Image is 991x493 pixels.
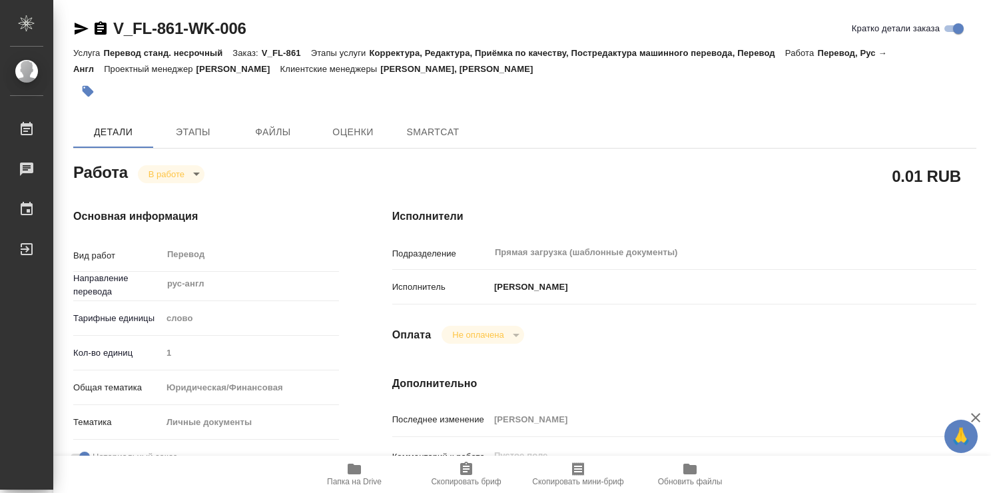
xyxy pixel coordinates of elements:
[392,247,490,260] p: Подразделение
[73,272,162,298] p: Направление перевода
[162,307,339,330] div: слово
[892,165,961,187] h2: 0.01 RUB
[448,329,507,340] button: Не оплачена
[93,450,177,464] span: Нотариальный заказ
[311,48,370,58] p: Этапы услуги
[431,477,501,486] span: Скопировать бриф
[73,159,128,183] h2: Работа
[73,312,162,325] p: Тарифные единицы
[490,410,928,429] input: Пустое поле
[944,420,978,453] button: 🙏
[113,19,246,37] a: V_FL-861-WK-006
[392,327,432,343] h4: Оплата
[327,477,382,486] span: Папка на Drive
[73,416,162,429] p: Тематика
[161,124,225,141] span: Этапы
[280,64,381,74] p: Клиентские менеджеры
[104,64,196,74] p: Проектный менеджер
[162,343,339,362] input: Пустое поле
[392,450,490,464] p: Комментарий к работе
[298,456,410,493] button: Папка на Drive
[490,280,568,294] p: [PERSON_NAME]
[785,48,818,58] p: Работа
[93,21,109,37] button: Скопировать ссылку
[73,381,162,394] p: Общая тематика
[262,48,311,58] p: V_FL-861
[410,456,522,493] button: Скопировать бриф
[162,376,339,399] div: Юридическая/Финансовая
[532,477,623,486] span: Скопировать мини-бриф
[401,124,465,141] span: SmartCat
[392,209,976,225] h4: Исполнители
[321,124,385,141] span: Оценки
[196,64,280,74] p: [PERSON_NAME]
[392,376,976,392] h4: Дополнительно
[380,64,543,74] p: [PERSON_NAME], [PERSON_NAME]
[73,249,162,262] p: Вид работ
[369,48,785,58] p: Корректура, Редактура, Приёмка по качеству, Постредактура машинного перевода, Перевод
[81,124,145,141] span: Детали
[138,165,204,183] div: В работе
[392,413,490,426] p: Последнее изменение
[73,209,339,225] h4: Основная информация
[634,456,746,493] button: Обновить файлы
[232,48,261,58] p: Заказ:
[241,124,305,141] span: Файлы
[852,22,940,35] span: Кратко детали заказа
[103,48,232,58] p: Перевод станд. несрочный
[73,48,103,58] p: Услуга
[145,169,188,180] button: В работе
[73,21,89,37] button: Скопировать ссылку для ЯМессенджера
[73,77,103,106] button: Добавить тэг
[73,346,162,360] p: Кол-во единиц
[162,411,339,434] div: Личные документы
[658,477,723,486] span: Обновить файлы
[442,326,523,344] div: В работе
[522,456,634,493] button: Скопировать мини-бриф
[392,280,490,294] p: Исполнитель
[950,422,972,450] span: 🙏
